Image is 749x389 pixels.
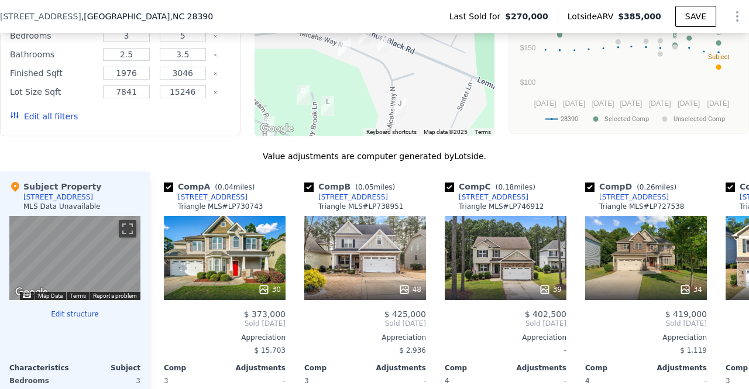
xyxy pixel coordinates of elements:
[93,292,137,299] a: Report a problem
[716,29,721,36] text: C
[304,181,400,192] div: Comp B
[227,373,286,389] div: -
[318,192,388,202] div: [STREET_ADDRESS]
[604,115,649,123] text: Selected Comp
[707,99,730,108] text: [DATE]
[525,309,566,319] span: $ 402,500
[459,192,528,202] div: [STREET_ADDRESS]
[365,363,426,373] div: Adjustments
[334,33,356,63] div: 929 Micahs Way N
[225,363,286,373] div: Adjustments
[9,216,140,300] div: Street View
[658,27,663,34] text: G
[10,84,96,100] div: Lot Size Sqft
[424,129,468,135] span: Map data ©2025
[244,309,286,319] span: $ 373,000
[398,284,421,295] div: 48
[164,377,169,385] span: 3
[255,346,286,354] span: $ 15,703
[304,192,388,202] a: [STREET_ADDRESS]
[680,346,707,354] span: $ 1,119
[213,71,218,76] button: Clear
[585,377,590,385] span: 4
[498,183,514,191] span: 0.18
[178,202,263,211] div: Triangle MLS # LP730743
[23,202,101,211] div: MLS Data Unavailable
[213,90,218,95] button: Clear
[355,21,377,50] div: 898 Micahs Way N
[644,27,648,35] text: H
[75,363,140,373] div: Subject
[9,309,140,319] button: Edit structure
[491,183,540,191] span: ( miles)
[304,319,426,328] span: Sold [DATE]
[585,319,707,328] span: Sold [DATE]
[366,128,417,136] button: Keyboard shortcuts
[679,284,702,295] div: 34
[620,99,643,108] text: [DATE]
[585,363,646,373] div: Comp
[9,373,73,389] div: Bedrooms
[23,192,93,202] div: [STREET_ADDRESS]
[649,99,671,108] text: [DATE]
[665,309,707,319] span: $ 419,000
[257,112,279,141] div: 220 Valley Stream Rd
[218,183,233,191] span: 0.04
[318,202,403,211] div: Triangle MLS # LP738951
[445,333,566,342] div: Appreciation
[38,292,63,300] button: Map Data
[304,333,426,342] div: Appreciation
[9,181,101,192] div: Subject Property
[520,44,536,52] text: $150
[257,121,296,136] img: Google
[164,363,225,373] div: Comp
[210,183,259,191] span: ( miles)
[119,220,136,237] button: Toggle fullscreen view
[445,319,566,328] span: Sold [DATE]
[213,34,218,39] button: Clear
[304,377,309,385] span: 3
[10,111,78,122] button: Edit all filters
[164,333,286,342] div: Appreciation
[389,93,411,122] div: 738 Micahs Way N
[445,377,449,385] span: 4
[372,29,394,58] div: 864 Micahs Way N
[23,292,31,298] button: Keyboard shortcuts
[12,285,51,300] img: Google
[257,121,296,136] a: Open this area in Google Maps (opens a new window)
[508,373,566,389] div: -
[585,192,669,202] a: [STREET_ADDRESS]
[445,363,506,373] div: Comp
[304,363,365,373] div: Comp
[632,183,681,191] span: ( miles)
[10,65,96,81] div: Finished Sqft
[10,27,96,44] div: Bedrooms
[640,183,655,191] span: 0.26
[10,46,96,63] div: Bathrooms
[358,183,374,191] span: 0.05
[561,115,578,123] text: 28390
[505,11,548,22] span: $270,000
[475,129,491,135] a: Terms (opens in new tab)
[351,183,400,191] span: ( miles)
[599,202,684,211] div: Triangle MLS # LP727538
[367,373,426,389] div: -
[170,12,213,21] span: , NC 28390
[258,284,281,295] div: 30
[459,202,544,211] div: Triangle MLS # LP746912
[674,115,725,123] text: Unselected Comp
[564,99,586,108] text: [DATE]
[585,333,707,342] div: Appreciation
[292,80,314,109] div: 123 Valley Brook Ln
[616,28,621,35] text: K
[9,363,75,373] div: Characteristics
[178,192,248,202] div: [STREET_ADDRESS]
[506,363,566,373] div: Adjustments
[675,6,716,27] button: SAVE
[592,99,614,108] text: [DATE]
[599,192,669,202] div: [STREET_ADDRESS]
[674,33,677,40] text: J
[648,373,707,389] div: -
[449,11,506,22] span: Last Sold for
[568,11,618,22] span: Lotside ARV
